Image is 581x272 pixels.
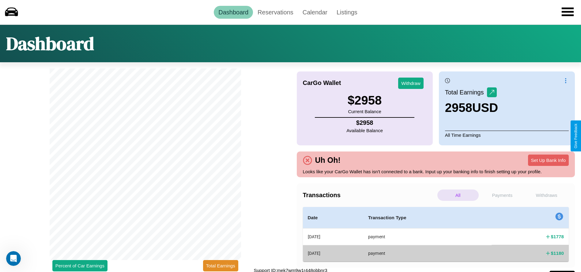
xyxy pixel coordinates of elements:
[526,190,567,201] p: Withdraws
[363,245,492,261] th: payment
[445,87,487,98] p: Total Earnings
[6,251,21,266] iframe: Intercom live chat
[303,207,569,262] table: simple table
[437,190,479,201] p: All
[346,119,383,126] h4: $ 2958
[303,167,569,176] p: Looks like your CarGo Wallet has isn't connected to a bank. Input up your banking info to finish ...
[574,124,578,148] div: Give Feedback
[551,250,564,256] h4: $ 1180
[482,190,523,201] p: Payments
[312,156,344,165] h4: Uh Oh!
[298,6,332,19] a: Calendar
[445,101,498,115] h3: 2958 USD
[308,214,358,221] h4: Date
[348,107,382,116] p: Current Balance
[6,31,94,56] h1: Dashboard
[348,94,382,107] h3: $ 2958
[52,260,108,271] button: Percent of Car Earnings
[332,6,362,19] a: Listings
[303,192,436,199] h4: Transactions
[203,260,238,271] button: Total Earnings
[346,126,383,135] p: Available Balance
[398,78,424,89] button: Withdraw
[303,228,363,245] th: [DATE]
[303,245,363,261] th: [DATE]
[363,228,492,245] th: payment
[253,6,298,19] a: Reservations
[551,233,564,240] h4: $ 1778
[368,214,487,221] h4: Transaction Type
[214,6,253,19] a: Dashboard
[303,79,341,86] h4: CarGo Wallet
[528,155,569,166] button: Set Up Bank Info
[445,131,569,139] p: All Time Earnings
